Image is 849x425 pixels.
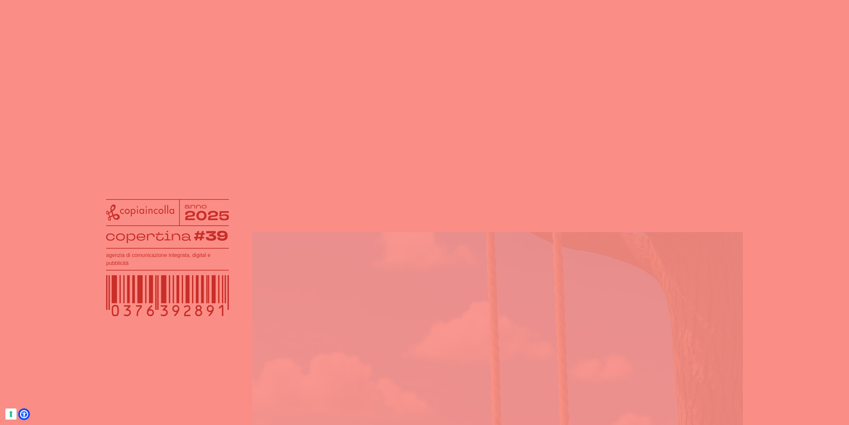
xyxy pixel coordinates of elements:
[184,201,207,211] tspan: anno
[105,227,191,244] tspan: copertina
[5,408,17,420] button: Le tue preferenze relative al consenso per le tecnologie di tracciamento
[194,227,228,245] tspan: #39
[184,207,229,224] tspan: 2025
[20,410,28,418] a: Open Accessibility Menu
[106,251,229,267] h1: agenzia di comunicazione integrata, digital e pubblicità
